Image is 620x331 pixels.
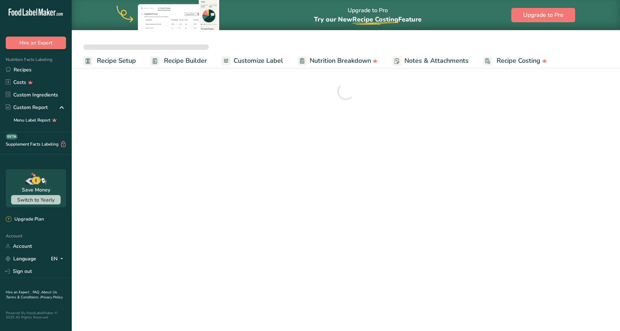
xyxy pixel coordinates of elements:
span: Nutrition Breakdown [310,56,371,66]
span: Recipe Costing [352,15,398,24]
a: Hire an Expert . [6,290,31,295]
a: Notes & Attachments [392,53,469,69]
a: FAQ . [33,290,41,295]
button: Upgrade to Pro [511,8,575,22]
a: About Us . [6,290,57,300]
a: Recipe Costing [483,53,547,69]
a: Recipe Setup [83,53,136,69]
div: Custom Report [6,104,48,111]
a: Nutrition Breakdown [297,53,378,69]
span: Switch to Yearly [17,197,55,203]
span: Recipe Setup [97,56,136,66]
div: Powered By FoodLabelMaker © 2025 All Rights Reserved [6,311,66,320]
span: Customize Label [234,56,283,66]
span: Recipe Builder [164,56,207,66]
div: Save Money [22,186,50,194]
span: Recipe Costing [497,56,540,66]
a: Customize Label [221,53,283,69]
div: EN [51,255,66,263]
div: BETA [6,134,18,140]
span: Upgrade to Pro [523,11,563,19]
span: Notes & Attachments [404,56,469,66]
div: Upgrade Plan [6,216,44,223]
a: Privacy Policy [41,295,63,300]
button: Hire an Expert [6,37,66,49]
span: Try our New Feature [314,15,422,24]
a: Recipe Builder [150,53,207,69]
a: Language [6,252,36,265]
button: Switch to Yearly [11,195,61,204]
a: Terms & Conditions . [6,295,41,300]
div: Upgrade to Pro [314,0,422,30]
